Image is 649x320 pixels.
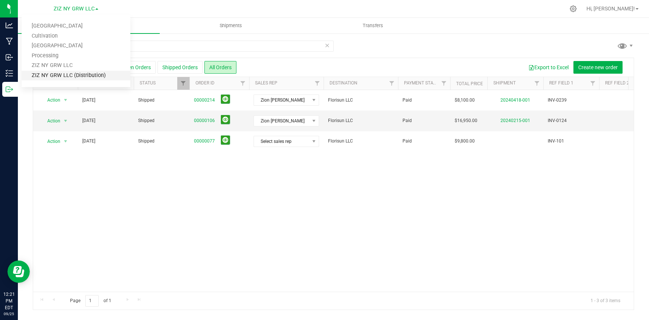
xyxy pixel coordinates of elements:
span: Page of 1 [64,295,117,307]
a: 00000214 [194,97,215,104]
span: INV-101 [548,138,564,145]
p: 09/25 [3,311,15,317]
button: Export to Excel [524,61,573,74]
span: Shipped [138,117,185,124]
div: Manage settings [569,5,578,12]
a: Transfers [302,18,444,33]
span: Select sales rep [254,136,309,147]
span: Action [41,136,61,147]
a: [GEOGRAPHIC_DATA] [22,21,130,31]
a: Filter [587,77,599,90]
span: [DATE] [82,117,95,124]
a: 00000077 [194,138,215,145]
span: Action [41,95,61,105]
a: Shipments [160,18,302,33]
span: select [61,136,70,147]
inline-svg: Analytics [6,22,13,29]
a: Filter [311,77,324,90]
a: Orders [18,18,160,33]
span: Zion [PERSON_NAME] [254,95,309,105]
button: Open Orders [117,61,156,74]
span: [DATE] [82,138,95,145]
button: Create new order [573,61,623,74]
a: Total Price [456,81,483,86]
input: Search Order ID, Destination, Customer PO... [33,41,334,52]
span: Florisun LLC [328,138,394,145]
a: Filter [237,77,249,90]
span: [DATE] [82,97,95,104]
a: Shipment [493,80,516,86]
span: select [61,116,70,126]
span: $16,950.00 [455,117,477,124]
a: [GEOGRAPHIC_DATA] [22,41,130,51]
span: Clear [325,41,330,50]
span: Florisun LLC [328,97,394,104]
button: Shipped Orders [158,61,203,74]
span: Transfers [353,22,393,29]
a: Processing [22,51,130,61]
span: INV-0124 [548,117,567,124]
span: Zion [PERSON_NAME] [254,116,309,126]
a: Filter [438,77,450,90]
span: select [61,95,70,105]
a: Destination [330,80,357,86]
span: Florisun LLC [328,117,394,124]
a: Filter [177,77,190,90]
span: Paid [403,138,446,145]
span: Paid [403,97,446,104]
span: Action [41,116,61,126]
inline-svg: Inventory [6,70,13,77]
span: 1 - 3 of 3 items [585,295,626,306]
span: Create new order [578,64,618,70]
a: Filter [386,77,398,90]
a: 20240215-001 [500,118,530,123]
a: Payment Status [404,80,441,86]
a: 20240418-001 [500,97,530,103]
a: ZIZ NY GRW LLC [22,61,130,71]
a: ZIZ NY GRW LLC (Distribution) [22,71,130,81]
a: Order ID [195,80,214,86]
span: $8,100.00 [455,97,475,104]
input: 1 [85,295,99,307]
a: Cultivation [22,31,130,41]
a: Sales Rep [255,80,277,86]
span: Shipped [138,97,185,104]
span: $9,800.00 [455,138,475,145]
a: Filter [531,77,543,90]
inline-svg: Inbound [6,54,13,61]
a: 00000106 [194,117,215,124]
a: Status [140,80,156,86]
inline-svg: Outbound [6,86,13,93]
span: Shipments [210,22,252,29]
span: ZIZ NY GRW LLC [54,6,95,12]
span: Shipped [138,138,185,145]
a: Ref Field 2 [605,80,629,86]
inline-svg: Manufacturing [6,38,13,45]
button: All Orders [204,61,236,74]
span: Hi, [PERSON_NAME]! [586,6,635,12]
span: Paid [403,117,446,124]
span: INV-0239 [548,97,567,104]
iframe: Resource center [7,260,30,283]
p: 12:21 PM EDT [3,291,15,311]
a: Ref Field 1 [549,80,573,86]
